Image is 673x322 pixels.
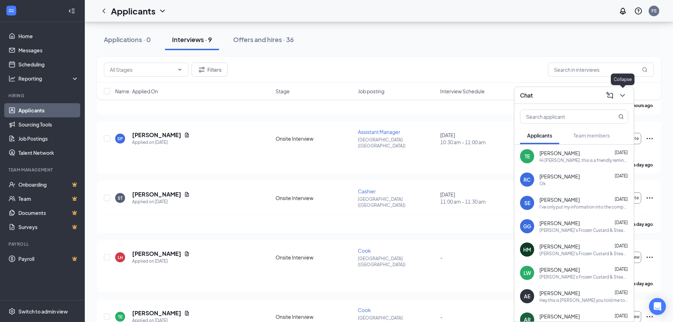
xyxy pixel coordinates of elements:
[642,67,648,72] svg: MagnifyingGlass
[18,206,79,220] a: DocumentsCrown
[539,297,628,303] div: Hey this is [PERSON_NAME] you told me to come in [DATE] at 3 but I won't be able to come in [DATE...
[539,157,628,163] div: Hi [PERSON_NAME], this is a friendly reminder. Please select a meeting time slot for your Cook ap...
[18,252,79,266] a: PayrollCrown
[358,196,436,208] p: [GEOGRAPHIC_DATA] ([GEOGRAPHIC_DATA])
[276,254,354,261] div: Onsite Interview
[520,92,533,99] h3: Chat
[104,35,151,44] div: Applications · 0
[184,132,190,138] svg: Document
[358,129,400,135] span: Assistant Manager
[118,195,123,201] div: ST
[191,63,228,77] button: Filter Filters
[18,103,79,117] a: Applicants
[539,219,580,227] span: [PERSON_NAME]
[527,132,552,139] span: Applicants
[524,269,531,276] div: LW
[645,134,654,143] svg: Ellipses
[18,177,79,192] a: OnboardingCrown
[539,173,580,180] span: [PERSON_NAME]
[115,88,158,95] span: Name · Applied On
[18,308,68,315] div: Switch to admin view
[110,66,174,74] input: All Stages
[440,131,518,146] div: [DATE]
[539,289,580,297] span: [PERSON_NAME]
[132,191,181,198] h5: [PERSON_NAME]
[524,293,530,300] div: AE
[18,29,79,43] a: Home
[8,308,16,315] svg: Settings
[276,88,290,95] span: Stage
[539,266,580,273] span: [PERSON_NAME]
[633,222,653,227] b: a day ago
[523,246,531,253] div: HM
[8,93,77,99] div: Hiring
[611,74,634,85] div: Collapse
[276,194,354,201] div: Onsite Interview
[633,281,653,286] b: a day ago
[358,307,371,313] span: Cook
[615,173,628,178] span: [DATE]
[8,167,77,173] div: Team Management
[132,250,181,258] h5: [PERSON_NAME]
[615,243,628,248] span: [DATE]
[440,191,518,205] div: [DATE]
[634,7,643,15] svg: QuestionInfo
[539,243,580,250] span: [PERSON_NAME]
[539,313,580,320] span: [PERSON_NAME]
[440,88,485,95] span: Interview Schedule
[117,136,123,142] div: SP
[525,153,530,160] div: TE
[68,7,75,14] svg: Collapse
[132,198,190,205] div: Applied on [DATE]
[539,196,580,203] span: [PERSON_NAME]
[276,313,354,320] div: Onsite Interview
[440,314,443,320] span: -
[440,254,443,260] span: -
[18,57,79,71] a: Scheduling
[615,197,628,202] span: [DATE]
[520,110,604,123] input: Search applicant
[132,258,190,265] div: Applied on [DATE]
[172,35,212,44] div: Interviews · 9
[645,312,654,321] svg: Ellipses
[8,241,77,247] div: Payroll
[197,65,206,74] svg: Filter
[615,313,628,318] span: [DATE]
[18,192,79,206] a: TeamCrown
[18,75,79,82] div: Reporting
[358,256,436,268] p: [GEOGRAPHIC_DATA] ([GEOGRAPHIC_DATA])
[358,137,436,149] p: [GEOGRAPHIC_DATA] ([GEOGRAPHIC_DATA])
[604,90,615,101] button: ComposeMessage
[645,253,654,262] svg: Ellipses
[158,7,167,15] svg: ChevronDown
[184,192,190,197] svg: Document
[118,314,123,320] div: TE
[618,114,624,119] svg: MagnifyingGlass
[177,67,183,72] svg: ChevronDown
[276,135,354,142] div: Onsite Interview
[100,7,108,15] svg: ChevronLeft
[118,254,123,260] div: LH
[8,7,15,14] svg: WorkstreamLogo
[18,220,79,234] a: SurveysCrown
[606,91,614,100] svg: ComposeMessage
[619,7,627,15] svg: Notifications
[440,139,518,146] span: 10:30 am - 11:00 am
[18,43,79,57] a: Messages
[649,298,666,315] div: Open Intercom Messenger
[633,162,653,168] b: a day ago
[132,139,190,146] div: Applied on [DATE]
[573,132,610,139] span: Team members
[440,198,518,205] span: 11:00 am - 11:30 am
[539,181,546,187] div: Ok
[651,8,657,14] div: FS
[618,91,627,100] svg: ChevronDown
[539,227,628,233] div: [PERSON_NAME]'s Frozen Custard & Steakburgers is so excited for you to join our team! Do you know...
[539,251,628,257] div: [PERSON_NAME]'s Frozen Custard & Steakburgers is so excited for you to join our team! Do you know...
[18,146,79,160] a: Talent Network
[539,150,580,157] span: [PERSON_NAME]
[358,247,371,254] span: Cook
[132,309,181,317] h5: [PERSON_NAME]
[617,90,628,101] button: ChevronDown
